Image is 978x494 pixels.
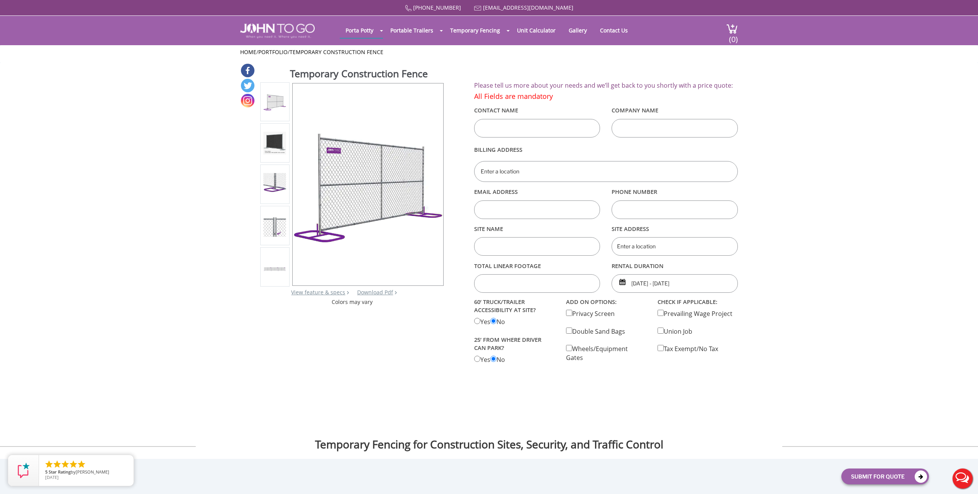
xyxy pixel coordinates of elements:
[405,5,412,12] img: Call
[77,460,86,469] li: 
[241,64,254,77] a: Facebook
[45,470,127,475] span: by
[263,132,286,154] img: Product
[53,460,62,469] li: 
[290,48,383,56] a: Temporary Construction Fence
[563,23,593,38] a: Gallery
[729,28,738,44] span: (0)
[291,289,345,296] a: View feature & specs
[474,82,738,89] h2: Please tell us more about your needs and we’ll get back to you shortly with a price quote:
[612,259,738,272] label: rental duration
[45,474,59,480] span: [DATE]
[340,23,379,38] a: Porta Potty
[357,289,393,296] a: Download Pdf
[45,469,47,475] span: 5
[947,463,978,494] button: Live Chat
[474,296,554,316] label: 60’ TRUCK/TRAILER ACCESSIBILITY AT SITE?
[290,67,444,82] h1: Temporary Construction Fence
[49,469,71,475] span: Star Rating
[240,48,738,56] ul: / /
[474,104,600,117] label: Contact Name
[594,23,634,38] a: Contact Us
[612,274,738,293] input: Start date | End date
[241,79,254,92] a: Twitter
[444,23,506,38] a: Temporary Fencing
[726,24,738,34] img: cart a
[263,173,286,195] img: Product
[395,291,397,294] img: chevron.png
[612,222,738,235] label: Site Address
[258,48,288,56] a: Portfolio
[385,23,439,38] a: Portable Trailers
[240,48,256,56] a: Home
[263,90,286,113] img: Product
[240,24,315,38] img: JOHN to go
[474,185,600,199] label: Email Address
[468,296,560,364] div: Yes No Yes No
[474,161,738,182] input: Enter a location
[474,6,481,11] img: Mail
[241,94,254,107] a: Instagram
[474,93,738,100] h4: All Fields are mandatory
[652,296,744,353] div: Prevailing Wage Project Union Job Tax Exempt/No Tax
[16,463,31,478] img: Review Rating
[511,23,561,38] a: Unit Calculator
[347,291,349,294] img: right arrow icon
[413,4,461,11] a: [PHONE_NUMBER]
[560,296,652,362] div: Privacy Screen Double Sand Bags Wheels/Equipment Gates
[612,237,738,256] input: Enter a location
[474,141,738,159] label: Billing Address
[293,109,443,260] img: Product
[76,469,109,475] span: [PERSON_NAME]
[474,334,554,353] label: 25’ from where driver can park?
[474,222,600,235] label: Site Name
[44,460,54,469] li: 
[612,185,738,199] label: Phone Number
[474,259,600,272] label: Total linear footage
[566,296,646,307] label: add on options:
[263,265,286,273] img: Product
[260,298,444,306] div: Colors may vary
[841,469,929,484] button: Submit For Quote
[263,214,286,237] img: Product
[658,296,738,307] label: check if applicable:
[61,460,70,469] li: 
[612,104,738,117] label: Company Name
[483,4,573,11] a: [EMAIL_ADDRESS][DOMAIN_NAME]
[69,460,78,469] li: 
